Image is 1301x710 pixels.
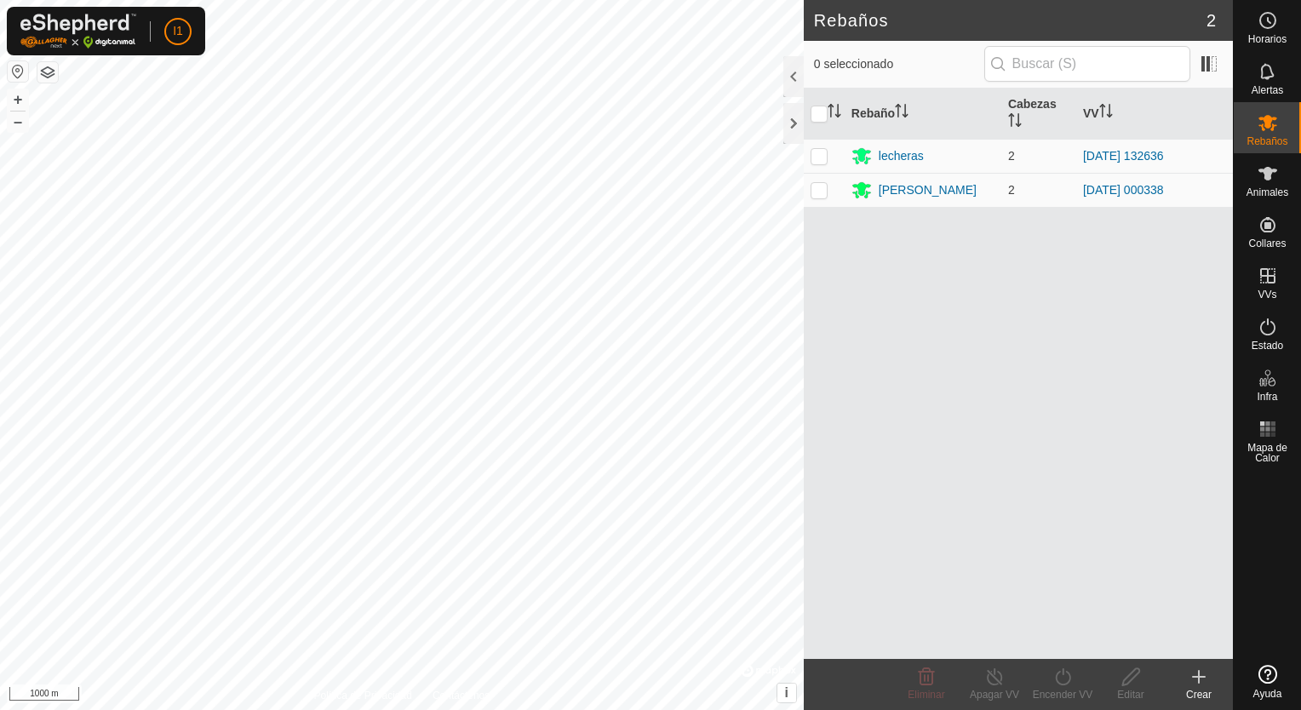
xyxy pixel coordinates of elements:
button: – [8,112,28,132]
p-sorticon: Activar para ordenar [1099,106,1113,120]
button: i [777,684,796,702]
span: Eliminar [908,689,944,701]
span: 0 seleccionado [814,55,984,73]
span: 2 [1206,8,1216,33]
th: Cabezas [1001,89,1076,140]
span: Infra [1257,392,1277,402]
span: i [785,685,788,700]
div: [PERSON_NAME] [879,181,977,199]
div: Apagar VV [960,687,1029,702]
a: Contáctenos [433,688,490,703]
th: VV [1076,89,1233,140]
th: Rebaño [845,89,1001,140]
span: Horarios [1248,34,1287,44]
span: I1 [173,22,183,40]
h2: Rebaños [814,10,1206,31]
span: Estado [1252,341,1283,351]
div: Crear [1165,687,1233,702]
a: Ayuda [1234,658,1301,706]
span: VVs [1258,289,1276,300]
img: Logo Gallagher [20,14,136,49]
button: + [8,89,28,110]
a: Política de Privacidad [313,688,411,703]
span: 2 [1008,183,1015,197]
button: Restablecer Mapa [8,61,28,82]
div: lecheras [879,147,924,165]
span: Rebaños [1247,136,1287,146]
p-sorticon: Activar para ordenar [828,106,841,120]
input: Buscar (S) [984,46,1190,82]
div: Editar [1097,687,1165,702]
a: [DATE] 000338 [1083,183,1164,197]
span: Ayuda [1253,689,1282,699]
span: Collares [1248,238,1286,249]
p-sorticon: Activar para ordenar [1008,116,1022,129]
span: 2 [1008,149,1015,163]
p-sorticon: Activar para ordenar [895,106,908,120]
span: Alertas [1252,85,1283,95]
span: Mapa de Calor [1238,443,1297,463]
button: Capas del Mapa [37,62,58,83]
div: Encender VV [1029,687,1097,702]
a: [DATE] 132636 [1083,149,1164,163]
span: Animales [1247,187,1288,198]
